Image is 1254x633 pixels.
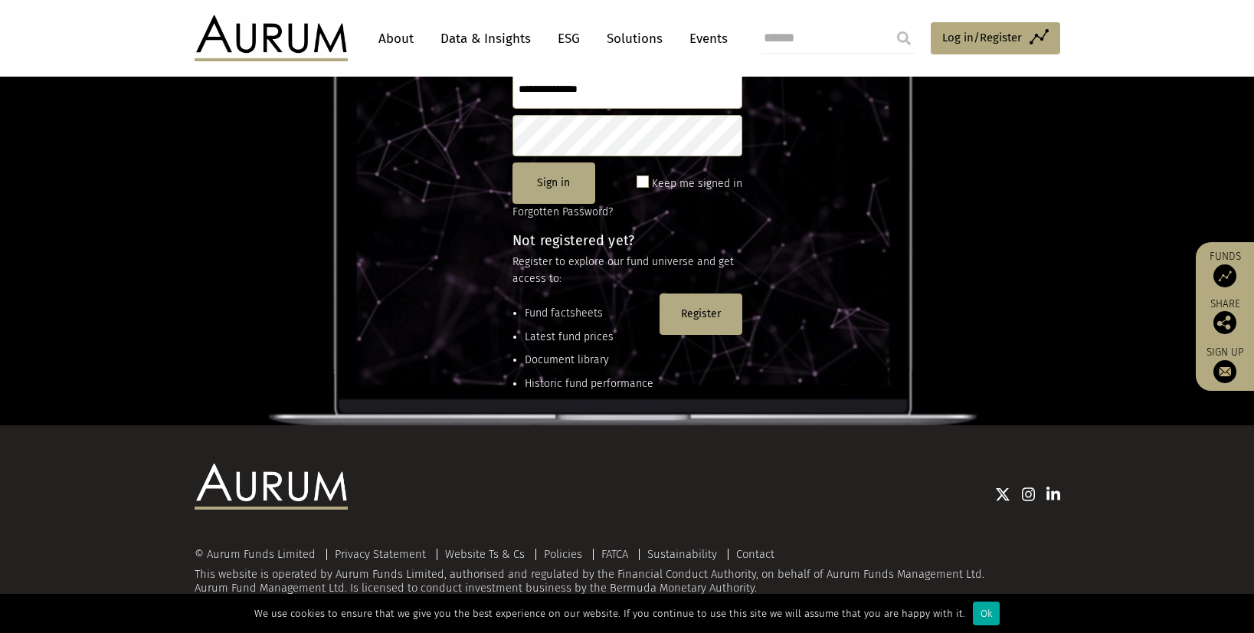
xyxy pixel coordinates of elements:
li: Historic fund performance [525,376,653,392]
a: Data & Insights [433,25,539,53]
a: Events [682,25,728,53]
p: Register to explore our fund universe and get access to: [512,254,742,288]
li: Fund factsheets [525,305,653,322]
a: Log in/Register [931,22,1060,54]
div: © Aurum Funds Limited [195,549,323,560]
a: Website Ts & Cs [445,547,525,561]
div: Share [1203,299,1246,334]
label: Keep me signed in [652,175,742,193]
a: Forgotten Password? [512,205,613,218]
img: Twitter icon [995,487,1010,502]
a: Sustainability [647,547,717,561]
h4: Not registered yet? [512,234,742,248]
img: Aurum [195,15,348,61]
img: Linkedin icon [1046,487,1060,502]
a: Funds [1203,250,1246,287]
button: Register [660,294,742,335]
li: Latest fund prices [525,329,653,346]
img: Access Funds [1213,264,1236,287]
a: Sign up [1203,346,1246,383]
div: This website is operated by Aurum Funds Limited, authorised and regulated by the Financial Conduc... [195,548,1060,595]
div: Ok [973,602,1000,625]
input: Submit [889,23,919,54]
a: ESG [550,25,588,53]
span: Log in/Register [942,28,1022,47]
img: Sign up to our newsletter [1213,360,1236,383]
a: Policies [544,547,582,561]
a: Contact [736,547,774,561]
a: Solutions [599,25,670,53]
a: FATCA [601,547,628,561]
a: Privacy Statement [335,547,426,561]
button: Sign in [512,162,595,204]
a: About [371,25,421,53]
li: Document library [525,352,653,369]
img: Instagram icon [1022,487,1036,502]
img: Aurum Logo [195,464,348,510]
img: Share this post [1213,311,1236,334]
